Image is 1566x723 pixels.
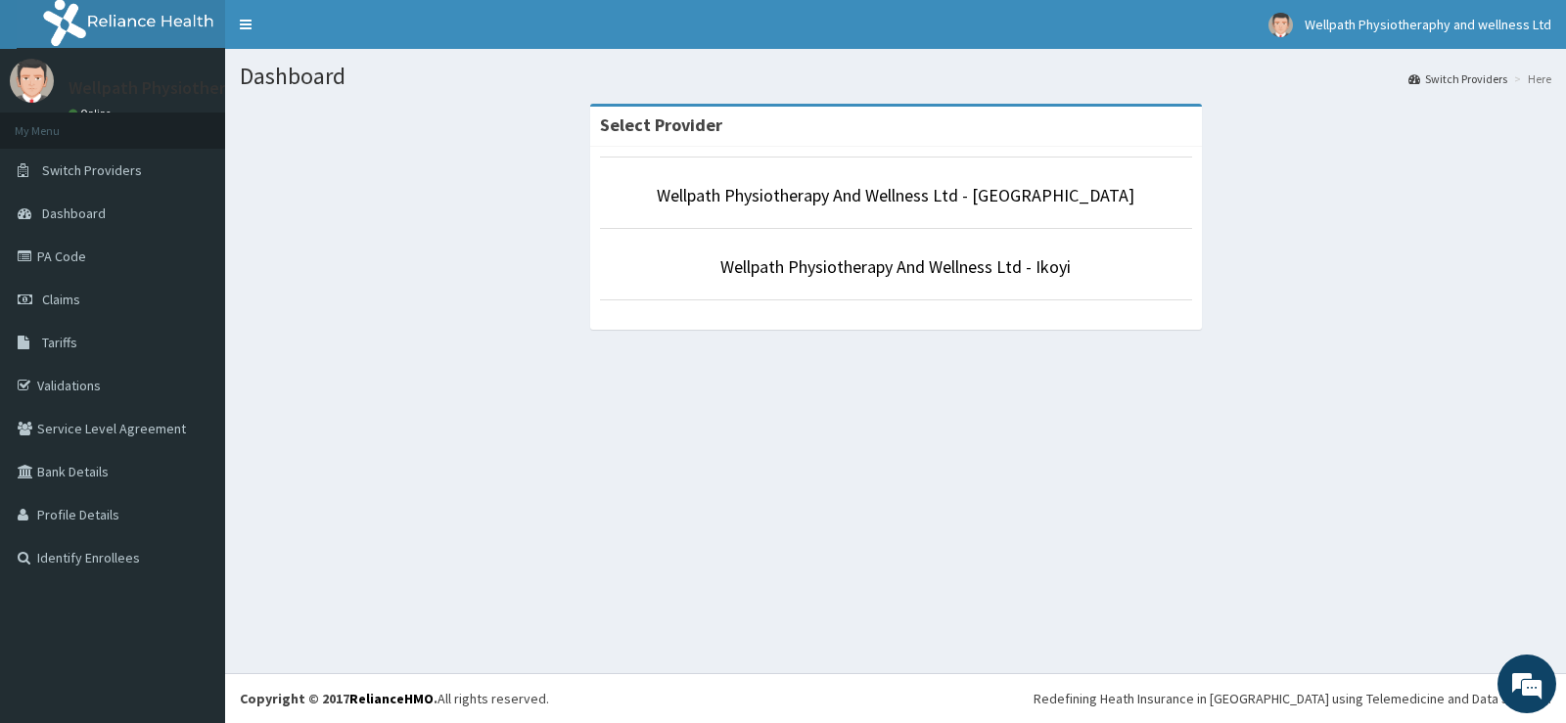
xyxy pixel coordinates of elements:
strong: Copyright © 2017 . [240,690,438,707]
span: Claims [42,291,80,308]
span: Wellpath Physiotheraphy and wellness Ltd [1305,16,1551,33]
img: User Image [1268,13,1293,37]
span: Switch Providers [42,161,142,179]
p: Wellpath Physiotheraphy and wellness Ltd [69,79,396,97]
span: Tariffs [42,334,77,351]
h1: Dashboard [240,64,1551,89]
div: Redefining Heath Insurance in [GEOGRAPHIC_DATA] using Telemedicine and Data Science! [1034,689,1551,708]
strong: Select Provider [600,113,722,136]
li: Here [1509,70,1551,87]
span: Dashboard [42,204,106,222]
a: Switch Providers [1408,70,1507,87]
a: RelianceHMO [349,690,434,707]
a: Wellpath Physiotherapy And Wellness Ltd - Ikoyi [720,255,1071,278]
img: User Image [10,59,54,103]
a: Online [69,107,115,120]
a: Wellpath Physiotherapy And Wellness Ltd - [GEOGRAPHIC_DATA] [657,184,1134,206]
footer: All rights reserved. [225,673,1566,723]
